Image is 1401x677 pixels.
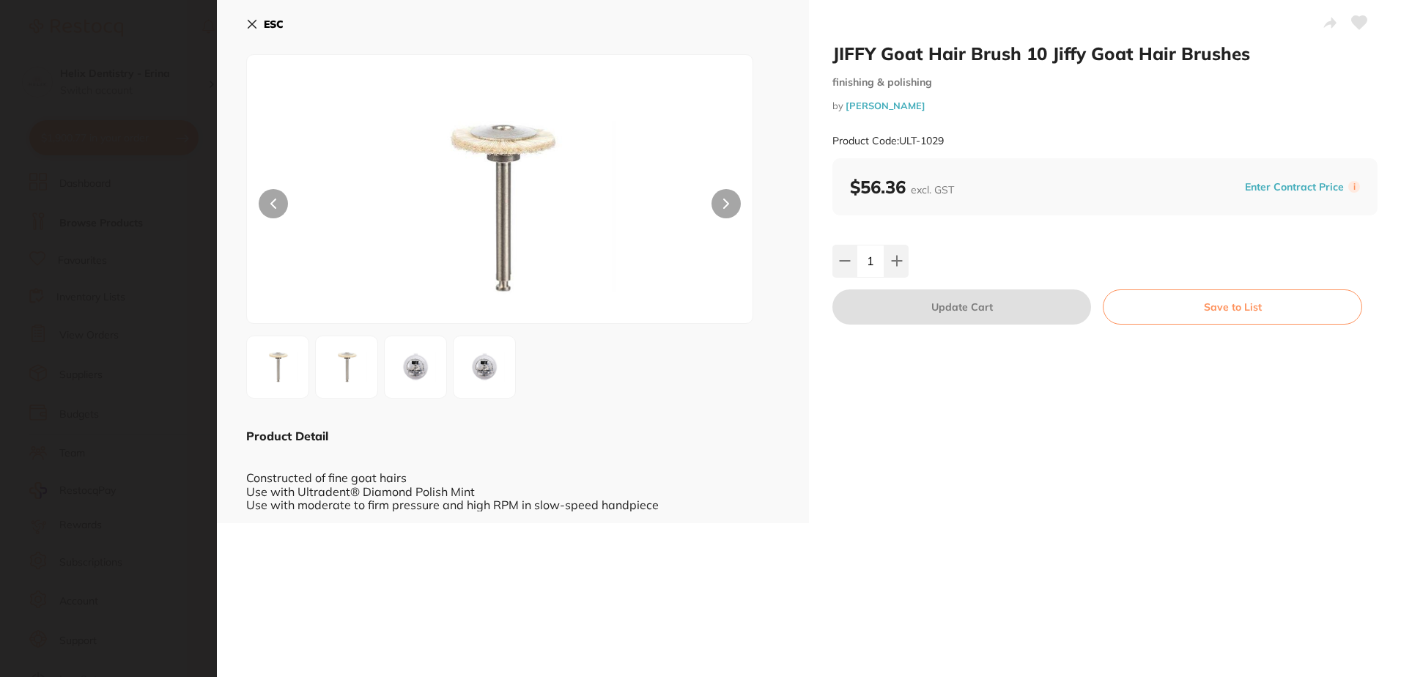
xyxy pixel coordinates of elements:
[389,341,442,393] img: XzMuanBn
[458,341,511,393] img: XzQuanBn
[264,18,284,31] b: ESC
[1348,181,1360,193] label: i
[911,183,954,196] span: excl. GST
[1103,289,1362,325] button: Save to List
[832,76,1378,89] small: finishing & polishing
[832,100,1378,111] small: by
[832,289,1091,325] button: Update Cart
[348,92,651,323] img: LmpwZw
[246,444,780,511] div: Constructed of fine goat hairs Use with Ultradent® Diamond Polish Mint Use with moderate to firm ...
[320,341,373,393] img: XzIuanBn
[832,135,944,147] small: Product Code: ULT-1029
[246,12,284,37] button: ESC
[251,341,304,393] img: LmpwZw
[832,42,1378,64] h2: JIFFY Goat Hair Brush 10 Jiffy Goat Hair Brushes
[1241,180,1348,194] button: Enter Contract Price
[246,429,328,443] b: Product Detail
[850,176,954,198] b: $56.36
[846,100,925,111] a: [PERSON_NAME]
